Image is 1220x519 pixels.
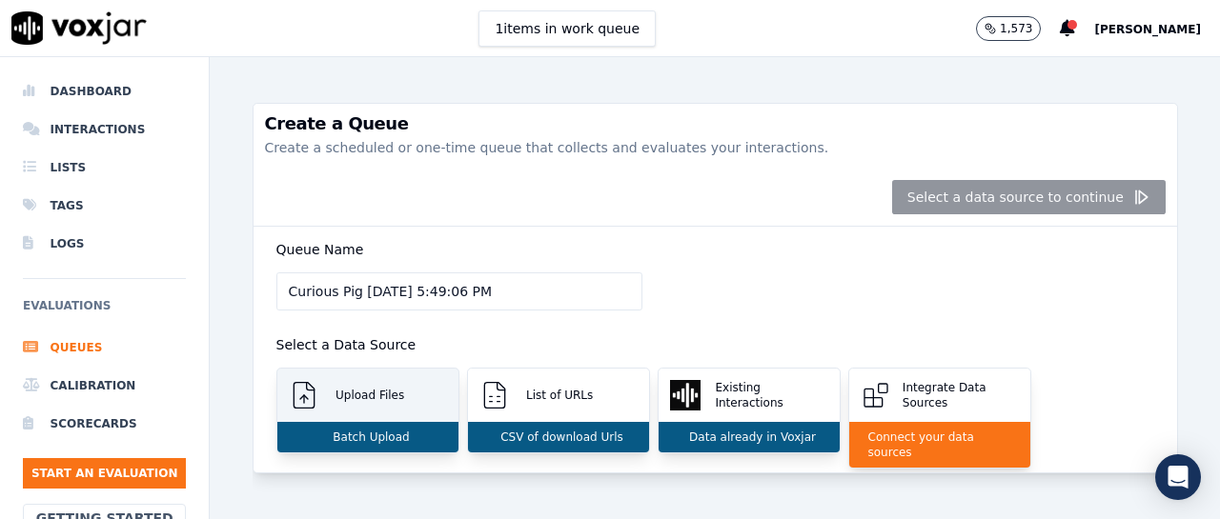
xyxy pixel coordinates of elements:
p: Batch Upload [325,429,409,445]
label: Queue Name [276,242,364,257]
button: 1,573 [976,16,1041,41]
p: List of URLs [518,388,593,403]
a: Lists [23,149,186,187]
p: Connect your data sources [861,429,1019,460]
a: Queues [23,329,186,367]
p: Data already in Voxjar [681,429,816,445]
a: Tags [23,187,186,225]
h3: Create a Queue [265,115,1166,132]
p: 1,573 [1000,21,1032,36]
label: Select a Data Source [276,337,417,352]
button: 1items in work queue [478,10,656,47]
p: Existing Interactions [707,380,827,410]
a: Interactions [23,110,186,149]
img: voxjar logo [11,11,147,45]
button: [PERSON_NAME] [1094,17,1220,40]
p: Create a scheduled or one-time queue that collects and evaluates your interactions. [265,138,1166,157]
a: Logs [23,225,186,263]
span: [PERSON_NAME] [1094,23,1201,36]
a: Scorecards [23,405,186,443]
input: Enter Queue Name [276,272,642,310]
button: Start an Evaluation [23,458,186,489]
p: Integrate Data Sources [895,380,1019,410]
a: Calibration [23,367,186,405]
p: Upload Files [328,388,404,403]
p: CSV of download Urls [493,429,623,445]
a: Dashboard [23,72,186,110]
h6: Evaluations [23,294,186,329]
button: 1,573 [976,16,1060,41]
img: Existing Interactions [670,380,701,410]
div: Open Intercom Messenger [1155,454,1201,500]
